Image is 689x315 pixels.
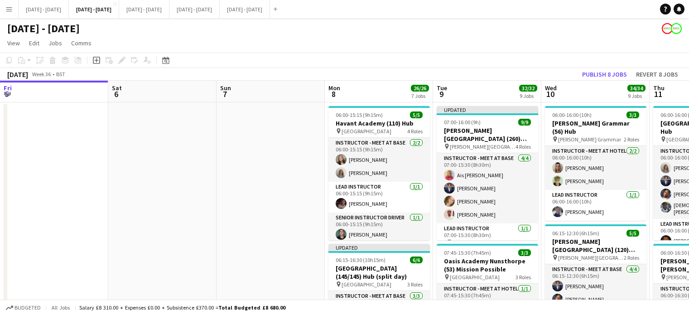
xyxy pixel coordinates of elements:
span: Week 36 [30,71,53,78]
span: View [7,39,20,47]
span: Mon [328,84,340,92]
a: Edit [25,37,43,49]
app-card-role: Instructor - Meet at Hotel2/206:00-16:00 (10h)[PERSON_NAME][PERSON_NAME] [545,146,646,190]
span: Edit [29,39,39,47]
span: 9/9 [518,119,531,126]
div: 7 Jobs [411,92,429,99]
div: Updated [437,106,538,113]
app-card-role: Instructor - Meet at Base2/206:00-15:15 (9h15m)[PERSON_NAME][PERSON_NAME] [328,138,430,182]
button: [DATE] - [DATE] [169,0,220,18]
span: 11 [652,89,665,99]
span: Thu [653,84,665,92]
button: [DATE] - [DATE] [19,0,69,18]
app-user-avatar: Programmes & Operations [662,23,673,34]
span: Fri [4,84,12,92]
app-card-role: Lead Instructor1/107:00-15:30 (8h30m) [437,223,538,254]
button: Publish 8 jobs [578,68,631,80]
span: Comms [71,39,92,47]
span: 4 Roles [407,128,423,135]
div: [DATE] [7,70,28,79]
span: [PERSON_NAME][GEOGRAPHIC_DATA] [450,143,516,150]
div: Salary £8 310.00 + Expenses £0.00 + Subsistence £370.00 = [79,304,285,311]
div: BST [56,71,65,78]
span: [GEOGRAPHIC_DATA] [450,274,500,281]
span: Wed [545,84,557,92]
span: Sun [220,84,231,92]
button: Revert 8 jobs [632,68,682,80]
app-job-card: Updated07:00-16:00 (9h)9/9[PERSON_NAME][GEOGRAPHIC_DATA] (260) Hub [PERSON_NAME][GEOGRAPHIC_DATA]... [437,106,538,240]
span: Jobs [48,39,62,47]
app-job-card: 06:00-15:15 (9h15m)5/5Havant Academy (110) Hub [GEOGRAPHIC_DATA]4 RolesInstructor - Meet at Base2... [328,106,430,240]
span: 26/26 [411,85,429,92]
span: 32/32 [519,85,537,92]
button: [DATE] - [DATE] [220,0,270,18]
button: [DATE] - [DATE] [69,0,119,18]
a: Jobs [45,37,66,49]
span: 06:00-16:00 (10h) [552,111,592,118]
a: Comms [67,37,95,49]
span: [PERSON_NAME] Grammar [558,136,621,143]
span: 07:00-16:00 (9h) [444,119,481,126]
h3: [PERSON_NAME][GEOGRAPHIC_DATA] (260) Hub [437,126,538,143]
h3: Havant Academy (110) Hub [328,119,430,127]
span: 10 [544,89,557,99]
div: 9 Jobs [628,92,645,99]
span: 3/3 [518,249,531,256]
app-job-card: 06:00-16:00 (10h)3/3[PERSON_NAME] Grammar (56) Hub [PERSON_NAME] Grammar2 RolesInstructor - Meet ... [545,106,646,221]
span: 3 Roles [407,281,423,288]
span: Total Budgeted £8 680.00 [218,304,285,311]
span: 7 [219,89,231,99]
h3: Oasis Academy Nunsthorpe (53) Mission Possible [437,257,538,273]
app-card-role: Lead Instructor1/106:00-16:00 (10h)[PERSON_NAME] [545,190,646,221]
span: Sat [112,84,122,92]
div: Updated [328,244,430,251]
span: 6/6 [410,257,423,263]
span: All jobs [50,304,72,311]
app-user-avatar: Programmes & Operations [671,23,682,34]
span: [GEOGRAPHIC_DATA] [342,128,391,135]
span: [GEOGRAPHIC_DATA] [342,281,391,288]
span: 2 Roles [624,136,639,143]
a: View [4,37,24,49]
span: 5 [2,89,12,99]
span: 06:15-16:30 (10h15m) [336,257,385,263]
span: [PERSON_NAME][GEOGRAPHIC_DATA] [558,254,624,261]
span: 2 Roles [624,254,639,261]
span: Budgeted [14,305,41,311]
span: 4 Roles [516,143,531,150]
span: 6 [111,89,122,99]
h3: [GEOGRAPHIC_DATA] (145/145) Hub (split day) [328,264,430,281]
h3: [PERSON_NAME] Grammar (56) Hub [545,119,646,136]
app-card-role: Instructor - Meet at Base4/407:00-15:30 (8h30m)Ais [PERSON_NAME][PERSON_NAME][PERSON_NAME][PERSON... [437,153,538,223]
span: 34/34 [627,85,646,92]
span: 8 [327,89,340,99]
span: 06:15-12:30 (6h15m) [552,230,599,237]
span: Tue [437,84,447,92]
div: 9 Jobs [520,92,537,99]
span: 5/5 [410,111,423,118]
button: [DATE] - [DATE] [119,0,169,18]
button: Budgeted [5,303,42,313]
app-card-role: Lead Instructor1/106:00-15:15 (9h15m)[PERSON_NAME] [328,182,430,213]
h1: [DATE] - [DATE] [7,22,80,35]
h3: [PERSON_NAME][GEOGRAPHIC_DATA] (120) Time Attack (H/D AM) [545,237,646,254]
app-card-role: Senior Instructor Driver1/106:00-15:15 (9h15m)[PERSON_NAME] [328,213,430,243]
span: 07:45-15:30 (7h45m) [444,249,491,256]
span: 3 Roles [516,274,531,281]
app-card-role: Instructor - Meet at Hotel1/107:45-15:30 (7h45m)[PERSON_NAME] [437,284,538,315]
span: 5/5 [626,230,639,237]
span: 9 [435,89,447,99]
span: 06:00-15:15 (9h15m) [336,111,383,118]
span: 3/3 [626,111,639,118]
